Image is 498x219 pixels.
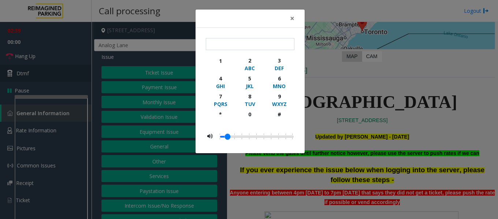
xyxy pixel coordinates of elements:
div: 3 [269,57,289,64]
div: GHI [211,82,231,90]
button: 5JKL [235,73,265,91]
a: Drag [225,134,230,140]
button: 7PQRS [206,91,235,109]
li: 0 [220,132,223,141]
div: WXYZ [269,100,289,108]
div: JKL [240,82,260,90]
div: MNO [269,82,289,90]
div: TUV [240,100,260,108]
div: 8 [240,92,260,100]
li: 0.35 [267,132,275,141]
button: 8TUV [235,91,265,109]
li: 0.2 [245,132,253,141]
button: # [264,109,294,126]
li: 0.1 [231,132,238,141]
button: 3DEF [264,55,294,73]
li: 0.15 [238,132,245,141]
button: 2ABC [235,55,265,73]
div: 1 [211,57,231,65]
li: 0.4 [275,132,282,141]
button: 1 [206,55,235,73]
div: 9 [269,92,289,100]
div: PQRS [211,100,231,108]
div: # [269,110,289,118]
li: 0.05 [223,132,231,141]
button: 4GHI [206,73,235,91]
button: 6MNO [264,73,294,91]
div: 7 [211,92,231,100]
li: 0.25 [253,132,260,141]
div: 2 [240,57,260,64]
div: DEF [269,64,289,72]
li: 0.3 [260,132,267,141]
div: 4 [211,75,231,82]
button: 0 [235,109,265,126]
div: 0 [240,110,260,118]
button: Close [285,10,300,27]
div: ABC [240,64,260,72]
span: × [290,13,294,23]
li: 0.5 [289,132,293,141]
div: 6 [269,75,289,82]
li: 0.45 [282,132,289,141]
div: 5 [240,75,260,82]
button: 9WXYZ [264,91,294,109]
